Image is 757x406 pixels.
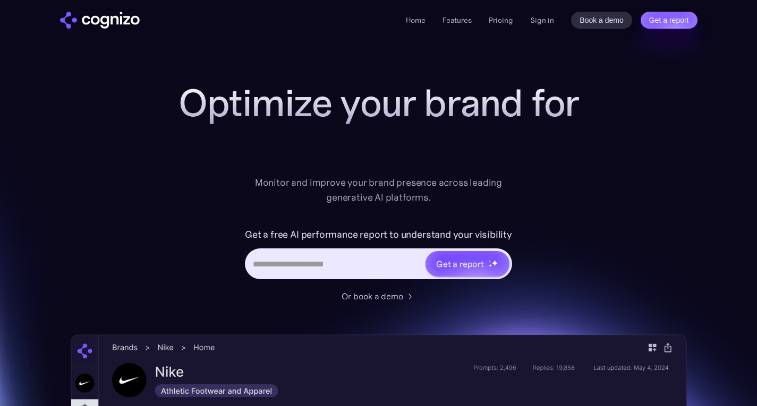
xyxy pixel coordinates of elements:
a: Home [406,15,426,25]
a: Features [443,15,472,25]
img: star [491,260,498,266]
form: Hero URL Input Form [245,226,512,284]
a: Get a reportstarstarstar [424,250,511,278]
div: Get a report [436,257,484,270]
div: Or book a demo [342,290,403,303]
a: home [60,12,140,29]
a: Get a report [641,12,698,29]
a: Pricing [489,15,513,25]
img: cognizo logo [60,12,140,29]
div: Monitor and improve your brand presence across leading generative AI platforms. [248,175,509,205]
h1: Optimize your brand for [166,82,591,124]
img: star [489,264,492,267]
a: Sign in [530,14,554,27]
label: Get a free AI performance report to understand your visibility [245,226,512,243]
a: Or book a demo [342,290,416,303]
img: star [489,260,490,262]
a: Book a demo [571,12,632,29]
